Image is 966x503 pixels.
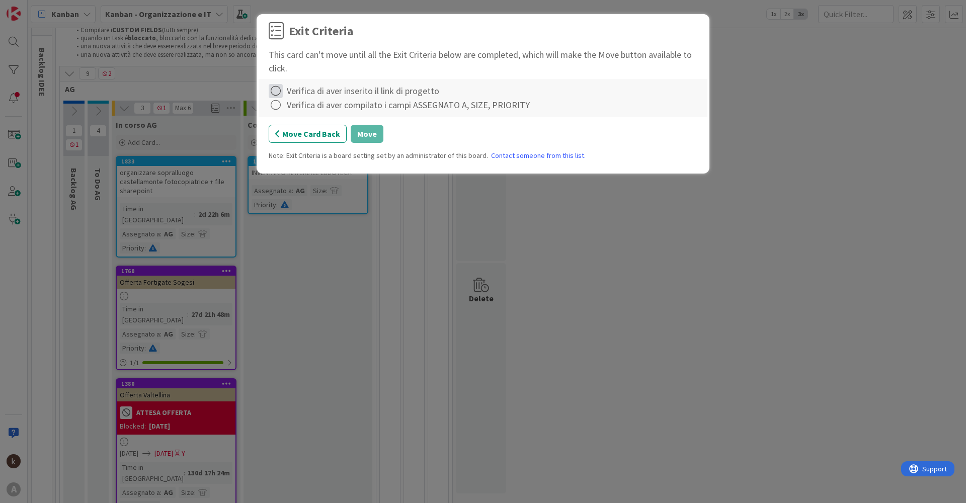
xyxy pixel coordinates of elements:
[351,125,383,143] button: Move
[289,22,353,40] div: Exit Criteria
[269,48,697,75] div: This card can't move until all the Exit Criteria below are completed, which will make the Move bu...
[21,2,46,14] span: Support
[287,98,530,112] div: Verifica di aver compilato i campi ASSEGNATO A, SIZE, PRIORITY
[287,84,439,98] div: Verifica di aver inserito il link di progetto
[269,150,697,161] div: Note: Exit Criteria is a board setting set by an administrator of this board.
[269,125,347,143] button: Move Card Back
[491,150,586,161] a: Contact someone from this list.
